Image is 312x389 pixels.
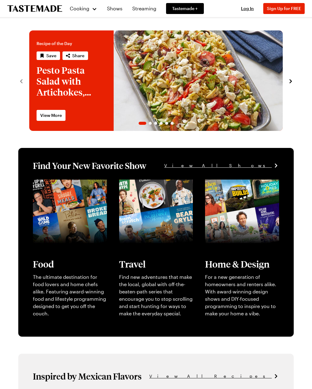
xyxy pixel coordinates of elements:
button: Save recipe [37,51,60,60]
a: View All Shows [164,162,279,169]
span: Sign Up for FREE [267,6,301,11]
button: Sign Up for FREE [263,3,305,14]
a: View More [37,110,66,121]
span: Tastemade + [172,5,198,12]
span: Log In [241,6,254,11]
span: Cooking [70,5,89,11]
a: View full content for [object Object] [119,180,184,193]
span: Go to slide 4 [160,122,163,125]
span: View More [40,112,62,118]
span: Go to slide 1 [139,122,146,125]
div: 1 / 6 [29,30,283,131]
a: View full content for [object Object] [33,180,97,193]
span: Save [46,53,56,59]
h1: Find Your New Favorite Show [33,160,146,171]
span: Share [72,53,84,59]
button: navigate to next item [288,77,294,84]
a: View All Recipes [149,373,279,380]
span: Go to slide 6 [171,122,174,125]
span: Go to slide 3 [154,122,157,125]
span: View All Shows [164,162,272,169]
span: Go to slide 5 [165,122,168,125]
button: Log In [235,5,260,12]
span: Go to slide 2 [149,122,152,125]
a: To Tastemade Home Page [7,5,62,12]
a: Tastemade + [166,3,204,14]
h1: Inspired by Mexican Flavors [33,371,142,382]
span: View All Recipes [149,373,272,380]
button: navigate to previous item [18,77,24,84]
button: Share [62,51,88,60]
a: View full content for [object Object] [205,180,270,193]
button: Cooking [69,1,97,16]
